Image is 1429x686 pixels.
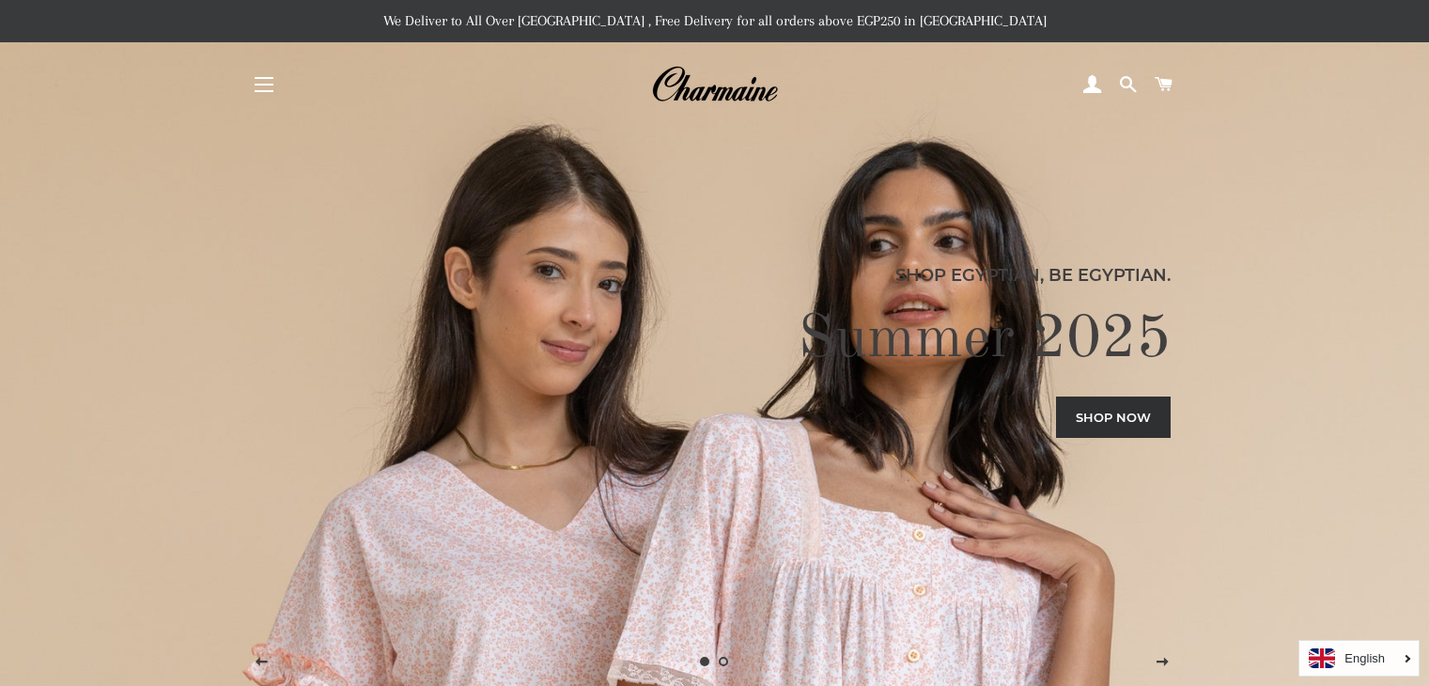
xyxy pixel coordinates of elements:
[651,64,778,105] img: Charmaine Egypt
[1309,648,1409,668] a: English
[696,652,715,671] a: Slide 1, current
[1056,397,1171,438] a: Shop now
[715,652,734,671] a: Load slide 2
[1344,652,1385,664] i: English
[258,303,1171,378] h2: Summer 2025
[238,639,285,686] button: Previous slide
[1139,639,1186,686] button: Next slide
[258,262,1171,288] p: Shop Egyptian, Be Egyptian.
